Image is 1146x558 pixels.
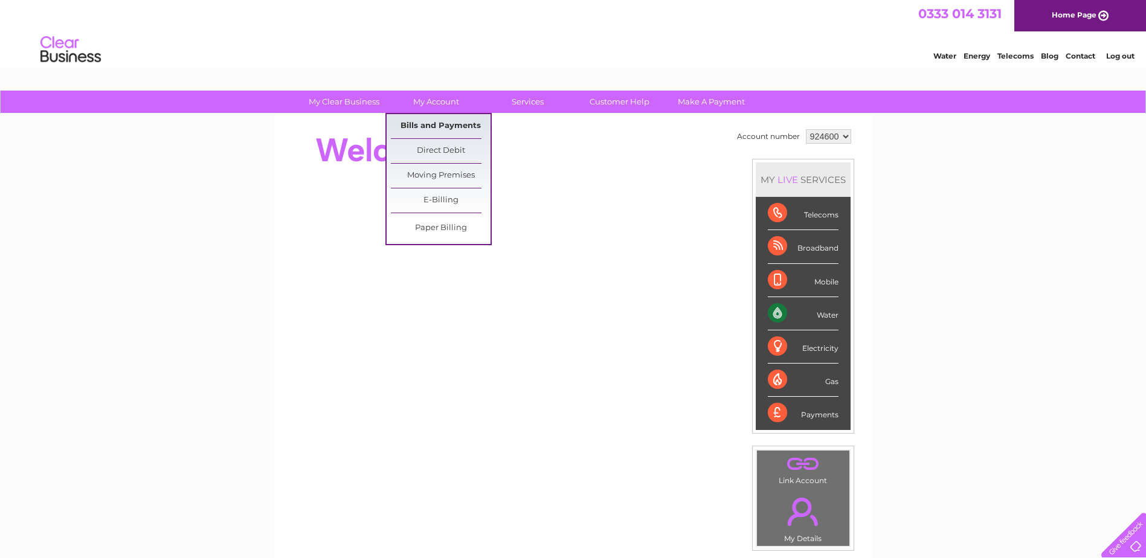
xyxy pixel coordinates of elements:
[1066,51,1095,60] a: Contact
[760,490,846,533] a: .
[768,230,839,263] div: Broadband
[1041,51,1058,60] a: Blog
[391,188,491,213] a: E-Billing
[391,216,491,240] a: Paper Billing
[756,450,850,488] td: Link Account
[918,6,1002,21] a: 0333 014 3131
[768,397,839,429] div: Payments
[391,164,491,188] a: Moving Premises
[1106,51,1135,60] a: Log out
[391,114,491,138] a: Bills and Payments
[760,454,846,475] a: .
[933,51,956,60] a: Water
[964,51,990,60] a: Energy
[294,91,394,113] a: My Clear Business
[391,139,491,163] a: Direct Debit
[768,330,839,364] div: Electricity
[768,264,839,297] div: Mobile
[997,51,1034,60] a: Telecoms
[768,197,839,230] div: Telecoms
[386,91,486,113] a: My Account
[768,364,839,397] div: Gas
[734,126,803,147] td: Account number
[662,91,761,113] a: Make A Payment
[570,91,669,113] a: Customer Help
[288,7,859,59] div: Clear Business is a trading name of Verastar Limited (registered in [GEOGRAPHIC_DATA] No. 3667643...
[775,174,800,185] div: LIVE
[756,162,851,197] div: MY SERVICES
[478,91,578,113] a: Services
[40,31,101,68] img: logo.png
[768,297,839,330] div: Water
[756,487,850,547] td: My Details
